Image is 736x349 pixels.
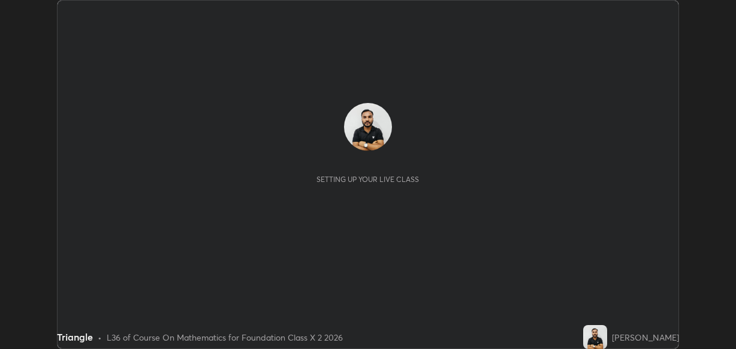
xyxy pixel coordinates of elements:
img: fd49d6ccf94749c0a32a5998ba8b3cd4.jpg [583,325,607,349]
div: Triangle [57,330,93,344]
div: L36 of Course On Mathematics for Foundation Class X 2 2026 [107,331,343,344]
div: [PERSON_NAME] [612,331,679,344]
div: • [98,331,102,344]
img: fd49d6ccf94749c0a32a5998ba8b3cd4.jpg [344,103,392,151]
div: Setting up your live class [316,175,419,184]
